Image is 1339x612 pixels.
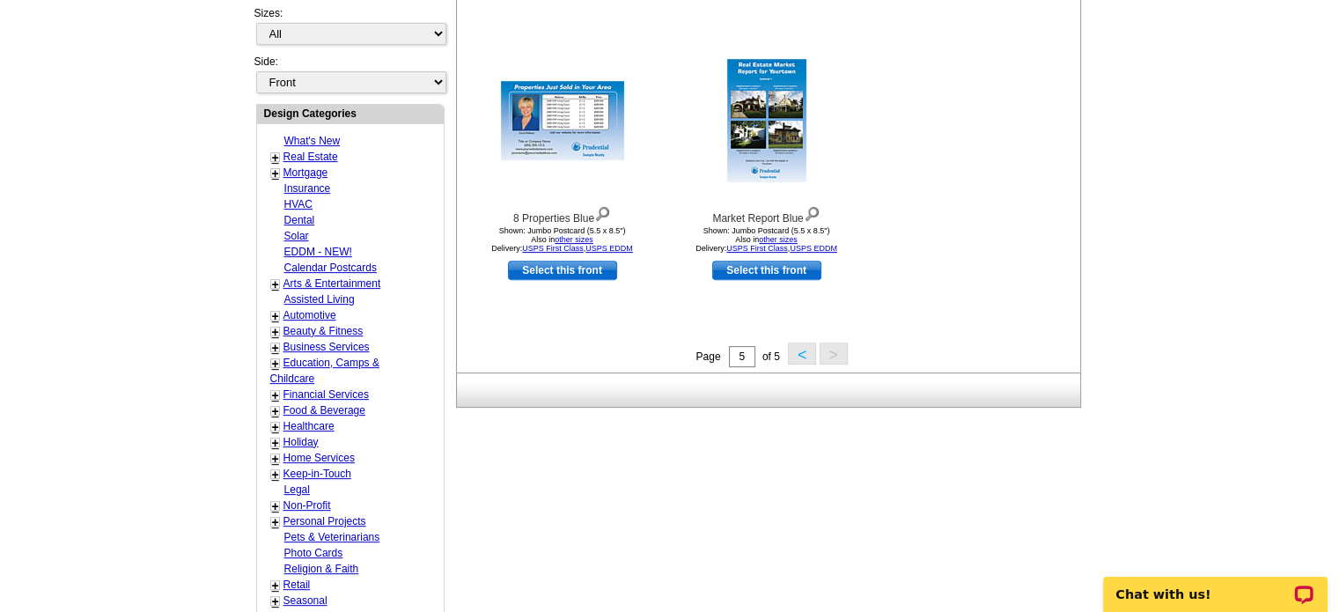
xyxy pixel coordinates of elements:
[501,81,624,160] img: 8 Properties Blue
[272,151,279,165] a: +
[283,515,366,527] a: Personal Projects
[284,547,343,559] a: Photo Cards
[272,515,279,529] a: +
[272,357,279,371] a: +
[283,151,338,163] a: Real Estate
[284,293,355,306] a: Assisted Living
[272,325,279,339] a: +
[283,594,327,607] a: Seasonal
[283,499,331,512] a: Non-Profit
[284,135,341,147] a: What's New
[284,262,377,274] a: Calendar Postcards
[670,226,864,253] div: Shown: Jumbo Postcard (5.5 x 8.5") Delivery: ,
[522,244,584,253] a: USPS First Class
[284,531,380,543] a: Pets & Veterinarians
[788,343,816,365] button: <
[727,59,806,182] img: Market Report Blue
[735,235,798,244] span: Also in
[283,341,370,353] a: Business Services
[594,203,611,222] img: view design details
[254,5,445,54] div: Sizes:
[712,261,821,280] a: use this design
[283,404,365,417] a: Food & Beverage
[283,388,369,401] a: Financial Services
[762,350,780,363] span: of 5
[272,468,279,482] a: +
[284,198,313,210] a: HVAC
[272,436,279,450] a: +
[585,244,633,253] a: USPS EDDM
[272,166,279,181] a: +
[272,499,279,513] a: +
[272,452,279,466] a: +
[284,214,315,226] a: Dental
[284,182,331,195] a: Insurance
[790,244,837,253] a: USPS EDDM
[272,420,279,434] a: +
[804,203,820,222] img: view design details
[466,203,659,226] div: 8 Properties Blue
[272,594,279,608] a: +
[283,579,311,591] a: Retail
[283,166,328,179] a: Mortgage
[283,277,381,290] a: Arts & Entertainment
[670,203,864,226] div: Market Report Blue
[531,235,593,244] span: Also in
[1092,557,1339,612] iframe: LiveChat chat widget
[820,343,848,365] button: >
[284,563,359,575] a: Religion & Faith
[283,420,335,432] a: Healthcare
[283,436,319,448] a: Holiday
[272,404,279,418] a: +
[283,309,336,321] a: Automotive
[466,226,659,253] div: Shown: Jumbo Postcard (5.5 x 8.5") Delivery: ,
[284,483,310,496] a: Legal
[254,54,445,95] div: Side:
[759,235,798,244] a: other sizes
[272,309,279,323] a: +
[272,388,279,402] a: +
[283,468,351,480] a: Keep-in-Touch
[508,261,617,280] a: use this design
[257,105,444,122] div: Design Categories
[283,452,355,464] a: Home Services
[555,235,593,244] a: other sizes
[284,246,352,258] a: EDDM - NEW!
[695,350,720,363] span: Page
[272,341,279,355] a: +
[283,325,364,337] a: Beauty & Fitness
[726,244,788,253] a: USPS First Class
[270,357,379,385] a: Education, Camps & Childcare
[272,277,279,291] a: +
[272,579,279,593] a: +
[284,230,309,242] a: Solar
